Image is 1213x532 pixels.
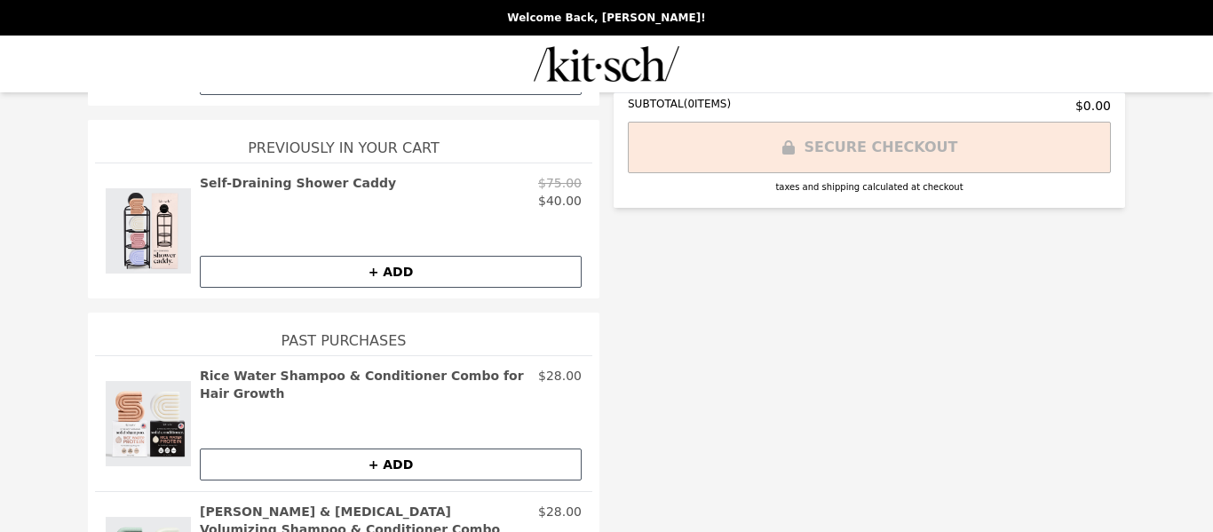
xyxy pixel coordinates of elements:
[538,192,582,210] p: $40.00
[95,313,592,355] h1: Past Purchases
[106,174,191,288] img: Self-Draining Shower Caddy
[200,174,396,192] h2: Self-Draining Shower Caddy
[200,449,582,480] button: + ADD
[538,367,582,402] p: $28.00
[538,174,582,192] p: $75.00
[106,367,191,480] img: Rice Water Shampoo & Conditioner Combo for Hair Growth
[1075,97,1111,115] span: $0.00
[628,180,1111,194] div: taxes and shipping calculated at checkout
[95,120,592,163] h1: Previously In Your Cart
[200,256,582,288] button: + ADD
[11,11,1202,25] p: Welcome Back, [PERSON_NAME]!
[200,367,531,402] h2: Rice Water Shampoo & Conditioner Combo for Hair Growth
[628,98,684,110] span: SUBTOTAL
[534,46,679,82] img: Brand Logo
[684,98,731,110] span: ( 0 ITEMS)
